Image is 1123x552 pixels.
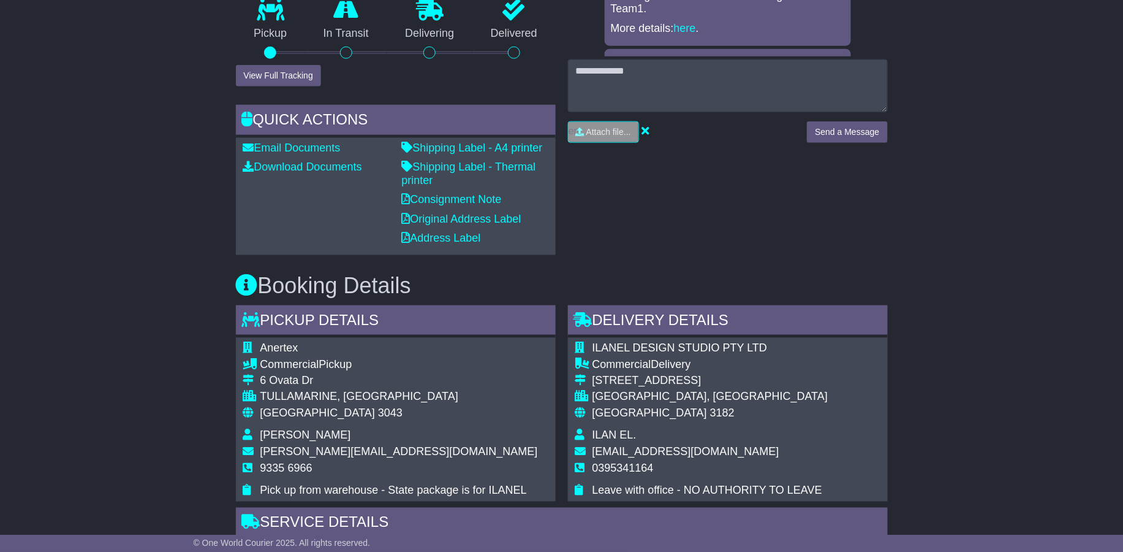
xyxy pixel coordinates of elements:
[592,342,768,354] span: ILANEL DESIGN STUDIO PTY LTD
[243,161,362,173] a: Download Documents
[592,446,779,458] span: [EMAIL_ADDRESS][DOMAIN_NAME]
[260,391,538,404] div: TULLAMARINE, [GEOGRAPHIC_DATA]
[260,462,312,475] span: 9335 6966
[236,65,321,86] button: View Full Tracking
[592,358,651,370] span: Commercial
[592,358,828,372] div: Delivery
[592,391,828,404] div: [GEOGRAPHIC_DATA], [GEOGRAPHIC_DATA]
[260,429,351,442] span: [PERSON_NAME]
[260,407,375,420] span: [GEOGRAPHIC_DATA]
[260,485,527,497] span: Pick up from warehouse - State package is for ILANEL
[236,274,888,298] h3: Booking Details
[305,27,387,40] p: In Transit
[194,538,371,548] span: © One World Courier 2025. All rights reserved.
[592,375,828,388] div: [STREET_ADDRESS]
[592,429,637,442] span: ILAN EL.
[243,142,341,154] a: Email Documents
[260,446,538,458] span: [PERSON_NAME][EMAIL_ADDRESS][DOMAIN_NAME]
[807,121,887,143] button: Send a Message
[260,358,538,372] div: Pickup
[611,22,845,36] p: More details: .
[472,27,556,40] p: Delivered
[402,193,502,205] a: Consignment Note
[260,375,538,388] div: 6 Ovata Dr
[592,462,654,475] span: 0395341164
[674,22,696,34] a: here
[236,508,888,541] div: Service Details
[568,305,888,339] div: Delivery Details
[236,105,556,138] div: Quick Actions
[592,407,707,420] span: [GEOGRAPHIC_DATA]
[260,342,298,354] span: Anertex
[236,305,556,339] div: Pickup Details
[710,407,735,420] span: 3182
[236,27,306,40] p: Pickup
[378,407,403,420] span: 3043
[402,213,521,225] a: Original Address Label
[402,161,536,186] a: Shipping Label - Thermal printer
[387,27,473,40] p: Delivering
[402,142,543,154] a: Shipping Label - A4 printer
[592,485,822,497] span: Leave with office - NO AUTHORITY TO LEAVE
[402,232,481,244] a: Address Label
[260,358,319,370] span: Commercial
